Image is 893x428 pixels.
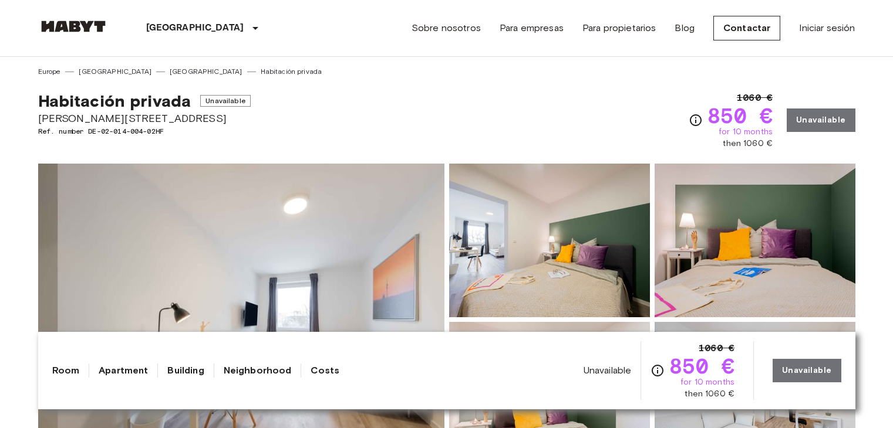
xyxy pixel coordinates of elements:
span: 850 € [707,105,773,126]
a: [GEOGRAPHIC_DATA] [79,66,151,77]
a: Neighborhood [224,364,292,378]
a: Room [52,364,80,378]
a: Building [167,364,204,378]
a: Costs [311,364,339,378]
span: Unavailable [584,364,632,377]
span: then 1060 € [685,388,734,400]
span: Unavailable [200,95,251,107]
span: Habitación privada [38,91,191,111]
span: Ref. number DE-02-014-004-02HF [38,126,251,137]
img: Picture of unit DE-02-014-004-02HF [449,164,650,317]
span: 850 € [669,355,734,376]
a: Para propietarios [582,21,656,35]
img: Picture of unit DE-02-014-004-02HF [655,164,855,317]
p: [GEOGRAPHIC_DATA] [146,21,244,35]
a: Iniciar sesión [799,21,855,35]
a: Contactar [713,16,780,40]
a: Habitación privada [261,66,322,77]
span: then 1060 € [723,138,773,150]
span: for 10 months [680,376,734,388]
span: [PERSON_NAME][STREET_ADDRESS] [38,111,251,126]
a: Europe [38,66,61,77]
svg: Check cost overview for full price breakdown. Please note that discounts apply to new joiners onl... [651,364,665,378]
svg: Check cost overview for full price breakdown. Please note that discounts apply to new joiners onl... [689,113,703,127]
span: for 10 months [719,126,773,138]
a: Sobre nosotros [412,21,481,35]
a: Blog [675,21,695,35]
a: [GEOGRAPHIC_DATA] [170,66,242,77]
a: Para empresas [500,21,564,35]
span: 1060 € [737,91,773,105]
a: Apartment [99,364,148,378]
img: Habyt [38,21,109,32]
span: 1060 € [699,341,734,355]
